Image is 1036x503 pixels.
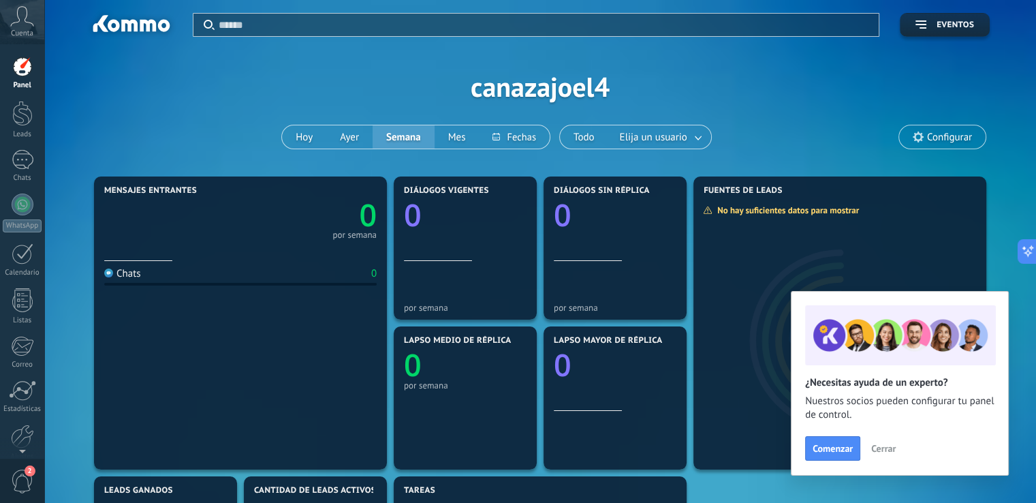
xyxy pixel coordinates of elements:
span: Mensajes entrantes [104,186,197,196]
text: 0 [554,194,571,236]
div: por semana [554,303,676,313]
span: Nuestros socios pueden configurar tu panel de control. [805,395,994,422]
span: Cerrar [871,444,896,453]
text: 0 [404,344,422,386]
span: Eventos [937,20,974,30]
span: Lapso mayor de réplica [554,336,662,346]
span: Diálogos sin réplica [554,186,650,196]
span: Fuentes de leads [704,186,783,196]
span: 2 [25,466,35,476]
text: 0 [554,344,571,386]
span: Comenzar [813,444,853,453]
button: Fechas [479,125,549,149]
span: Configurar [927,132,972,143]
button: Todo [560,125,608,149]
h2: ¿Necesitas ayuda de un experto? [805,376,994,389]
button: Eventos [900,13,990,37]
div: por semana [332,232,377,239]
button: Comenzar [805,436,860,461]
div: WhatsApp [3,219,42,232]
div: por semana [404,303,527,313]
div: No hay suficientes datos para mostrar [703,204,868,216]
img: Chats [104,269,113,277]
span: Cuenta [11,29,33,38]
div: Leads [3,130,42,139]
div: Panel [3,81,42,90]
div: Chats [104,267,141,280]
button: Mes [435,125,480,149]
span: Cantidad de leads activos [254,486,376,496]
div: Estadísticas [3,405,42,414]
text: 0 [404,194,422,236]
button: Cerrar [865,438,902,459]
span: Diálogos vigentes [404,186,489,196]
div: Calendario [3,269,42,277]
div: Listas [3,316,42,325]
button: Semana [373,125,435,149]
span: Elija un usuario [617,128,690,147]
span: Lapso medio de réplica [404,336,512,346]
a: 0 [240,194,377,236]
text: 0 [359,194,377,236]
div: 0 [371,267,377,280]
button: Elija un usuario [608,125,711,149]
span: Tareas [404,486,435,496]
button: Ayer [326,125,373,149]
div: Chats [3,174,42,183]
button: Hoy [282,125,326,149]
span: Leads ganados [104,486,173,496]
div: Correo [3,361,42,369]
div: por semana [404,380,527,391]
